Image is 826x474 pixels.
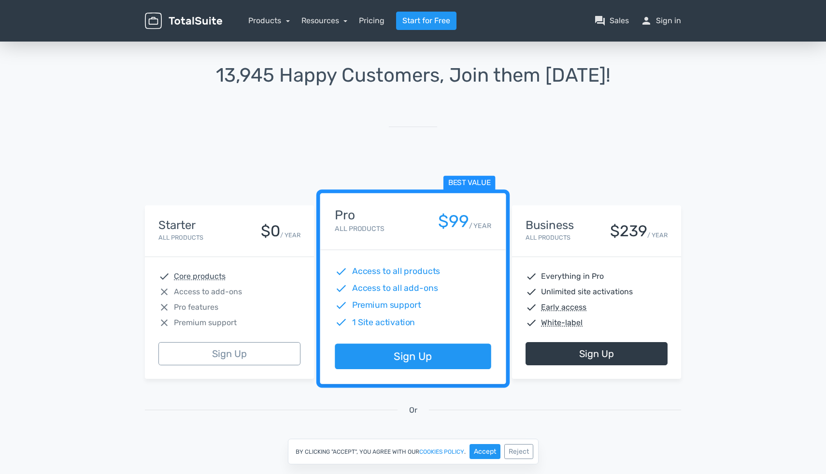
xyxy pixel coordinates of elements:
div: By clicking "Accept", you agree with our . [288,439,539,464]
a: Sign Up [526,342,668,365]
span: 1 Site activation [352,316,415,329]
h1: 13,945 Happy Customers, Join them [DATE]! [145,65,681,86]
button: Accept [470,444,500,459]
span: check [335,282,347,295]
small: / YEAR [280,230,300,240]
span: Access to all products [352,265,441,278]
span: check [526,302,537,313]
span: Access to all add-ons [352,282,438,295]
span: Or [409,404,417,416]
span: check [335,299,347,312]
small: / YEAR [469,221,491,231]
a: Start for Free [396,12,456,30]
a: personSign in [641,15,681,27]
span: Access to add-ons [174,286,242,298]
a: Resources [301,16,348,25]
span: close [158,317,170,329]
span: Unlimited site activations [541,286,633,298]
span: close [158,302,170,313]
a: Sign Up [335,344,491,370]
button: Reject [504,444,533,459]
a: question_answerSales [594,15,629,27]
a: cookies policy [419,449,464,455]
span: close [158,286,170,298]
span: Premium support [352,299,421,312]
span: Best value [443,176,496,191]
small: All Products [335,225,384,233]
small: All Products [158,234,203,241]
abbr: White-label [541,317,583,329]
h4: Pro [335,208,384,222]
a: Sign Up [158,342,300,365]
span: check [526,271,537,282]
div: $99 [438,212,469,231]
span: check [335,316,347,329]
img: TotalSuite for WordPress [145,13,222,29]
small: / YEAR [647,230,668,240]
span: Pro features [174,302,218,313]
a: Pricing [359,15,385,27]
span: check [526,317,537,329]
span: person [641,15,652,27]
a: Products [248,16,290,25]
abbr: Core products [174,271,226,282]
span: check [335,265,347,278]
span: Premium support [174,317,237,329]
div: $239 [610,223,647,240]
span: check [158,271,170,282]
small: All Products [526,234,570,241]
h4: Business [526,219,574,231]
span: question_answer [594,15,606,27]
h4: Starter [158,219,203,231]
span: Everything in Pro [541,271,604,282]
span: check [526,286,537,298]
div: $0 [261,223,280,240]
abbr: Early access [541,302,586,313]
